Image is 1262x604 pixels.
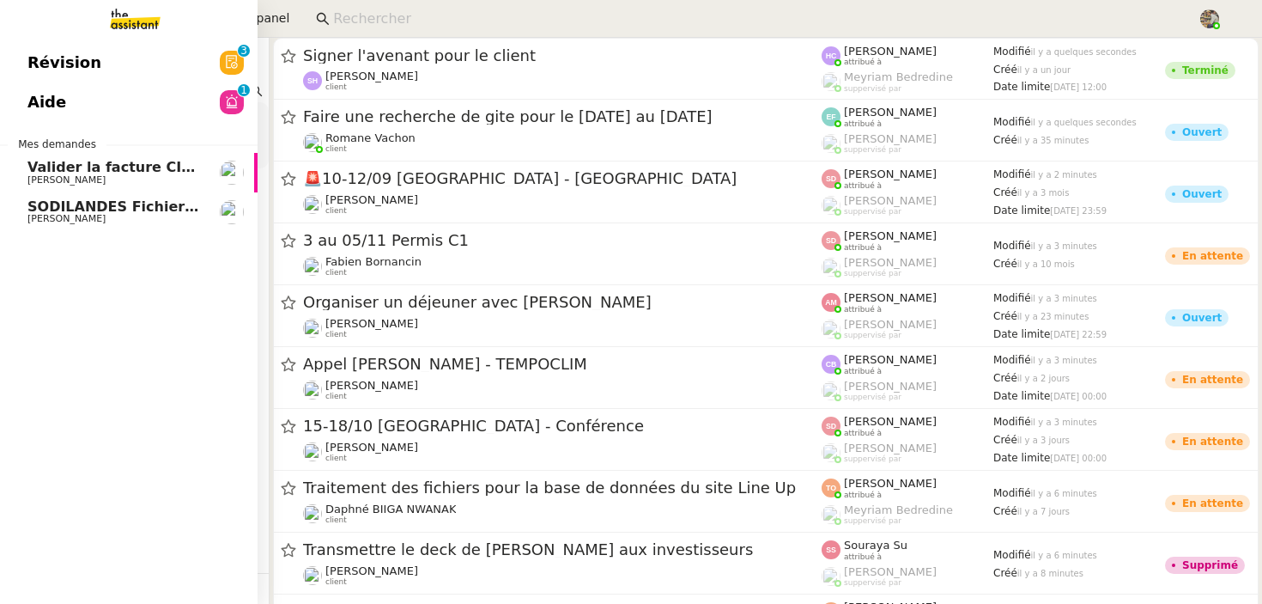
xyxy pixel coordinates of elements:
app-user-label: suppervisé par [822,70,993,93]
app-user-label: attribué à [822,477,993,499]
app-user-label: suppervisé par [822,194,993,217]
span: [DATE] 22:59 [1050,330,1107,339]
div: En attente [1182,251,1243,261]
span: [PERSON_NAME] [325,564,418,577]
span: il y a 2 jours [1017,374,1070,383]
img: users%2FHIWaaSoTa5U8ssS5t403NQMyZZE3%2Favatar%2Fa4be050e-05fa-4f28-bbe7-e7e8e4788720 [220,161,244,185]
span: Créé [993,434,1017,446]
span: Traitement des fichiers pour la base de données du site Line Up [303,480,822,496]
app-user-label: attribué à [822,106,993,128]
app-user-detailed-label: client [303,564,822,587]
img: users%2FaellJyylmXSg4jqeVbanehhyYJm1%2Favatar%2Fprofile-pic%20(4).png [822,505,840,524]
span: suppervisé par [844,84,901,94]
span: [DATE] 12:00 [1050,82,1107,92]
app-user-detailed-label: client [303,503,822,525]
app-user-label: suppervisé par [822,256,993,278]
span: Créé [993,186,1017,198]
app-user-label: attribué à [822,229,993,252]
span: il y a 3 jours [1017,436,1070,445]
span: Créé [993,310,1017,322]
img: svg [822,417,840,436]
span: il y a quelques secondes [1031,118,1137,127]
span: Modifié [993,354,1031,366]
span: Meyriam Bedredine [844,70,953,83]
span: Aide [27,89,66,115]
span: Modifié [993,168,1031,180]
span: Mes demandes [8,136,106,153]
span: 🚨 [303,169,322,187]
span: Créé [993,567,1017,579]
nz-badge-sup: 1 [238,84,250,96]
span: [PERSON_NAME] [844,380,937,393]
span: Date limite [993,81,1050,93]
app-user-label: suppervisé par [822,318,993,340]
span: suppervisé par [844,578,901,588]
img: users%2FXPWOVq8PDVf5nBVhDcXguS2COHE3%2Favatar%2F3f89dc26-16aa-490f-9632-b2fdcfc735a1 [303,566,322,585]
div: Ouvert [1182,189,1222,199]
span: attribué à [844,58,882,67]
span: 3 au 05/11 Permis C1 [303,233,822,248]
span: Modifié [993,116,1031,128]
nz-badge-sup: 3 [238,45,250,57]
span: il y a 3 minutes [1031,418,1097,427]
span: client [325,330,347,339]
span: il y a 3 minutes [1031,241,1097,251]
span: Modifié [993,487,1031,499]
span: [PERSON_NAME] [844,565,937,578]
app-user-detailed-label: client [303,317,822,339]
span: il y a 10 mois [1017,259,1075,269]
span: il y a 35 minutes [1017,136,1089,145]
p: 1 [240,84,247,100]
span: [PERSON_NAME] [27,174,106,186]
app-user-label: suppervisé par [822,503,993,526]
div: En attente [1182,498,1243,509]
img: users%2FKPVW5uJ7nAf2BaBJPZnFMauzfh73%2Favatar%2FDigitalCollectionThumbnailHandler.jpeg [303,504,322,523]
img: users%2FoFdbodQ3TgNoWt9kP3GXAs5oaCq1%2Favatar%2Fprofile-pic.png [822,320,840,339]
img: 388bd129-7e3b-4cb1-84b4-92a3d763e9b7 [1200,9,1219,28]
app-user-detailed-label: client [303,131,822,154]
img: users%2FNsDxpgzytqOlIY2WSYlFcHtx26m1%2Favatar%2F8901.jpg [303,257,322,276]
img: svg [822,479,840,497]
img: users%2FlTfsyV2F6qPWZMLkCFFmx0QkZeu2%2Favatar%2FChatGPT%20Image%201%20aou%CC%82t%202025%2C%2011_0... [303,442,322,461]
app-user-label: suppervisé par [822,565,993,588]
span: [PERSON_NAME] [844,477,937,490]
span: [PERSON_NAME] [844,106,937,119]
span: [PERSON_NAME] [27,213,106,224]
span: Créé [993,258,1017,270]
span: attribué à [844,243,882,253]
span: il y a 6 minutes [1031,489,1097,498]
span: Modifié [993,549,1031,561]
app-user-detailed-label: client [303,70,822,92]
img: svg [822,231,840,250]
span: il y a 2 minutes [1031,170,1097,180]
span: Daphné BIIGA NWANAK [325,503,456,516]
span: attribué à [844,305,882,314]
div: En attente [1182,375,1243,385]
img: users%2FoFdbodQ3TgNoWt9kP3GXAs5oaCq1%2Favatar%2Fprofile-pic.png [822,134,840,153]
span: client [325,454,347,463]
span: attribué à [844,367,882,376]
span: attribué à [844,491,882,500]
span: il y a 3 minutes [1031,294,1097,303]
span: il y a 6 minutes [1031,551,1097,560]
img: users%2FoFdbodQ3TgNoWt9kP3GXAs5oaCq1%2Favatar%2Fprofile-pic.png [822,443,840,462]
img: svg [822,107,840,126]
span: [PERSON_NAME] [325,379,418,392]
span: 15-18/10 [GEOGRAPHIC_DATA] - Conférence [303,418,822,434]
span: Créé [993,134,1017,146]
span: Créé [993,372,1017,384]
span: [PERSON_NAME] [844,229,937,242]
div: Ouvert [1182,127,1222,137]
app-user-label: attribué à [822,168,993,190]
img: svg [303,71,322,90]
img: svg [822,540,840,559]
app-user-detailed-label: client [303,379,822,401]
img: users%2FgYjkMnK3sDNm5XyWIAm2HOATnv33%2Favatar%2F6c10ee60-74e7-4582-8c29-cbc73237b20a [303,381,322,400]
span: Organiser un déjeuner avec [PERSON_NAME] [303,295,822,310]
span: [PERSON_NAME] [325,193,418,206]
span: [PERSON_NAME] [844,415,937,428]
span: [PERSON_NAME] [844,132,937,145]
span: il y a 7 jours [1017,507,1070,516]
span: [PERSON_NAME] [325,70,418,82]
span: Souraya Su [844,539,907,552]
